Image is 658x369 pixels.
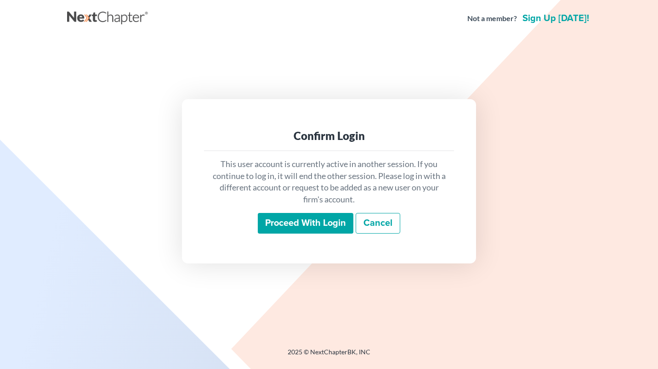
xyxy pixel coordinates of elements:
[258,213,353,234] input: Proceed with login
[356,213,400,234] a: Cancel
[467,13,517,24] strong: Not a member?
[211,158,447,206] p: This user account is currently active in another session. If you continue to log in, it will end ...
[211,129,447,143] div: Confirm Login
[67,347,591,364] div: 2025 © NextChapterBK, INC
[521,14,591,23] a: Sign up [DATE]!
